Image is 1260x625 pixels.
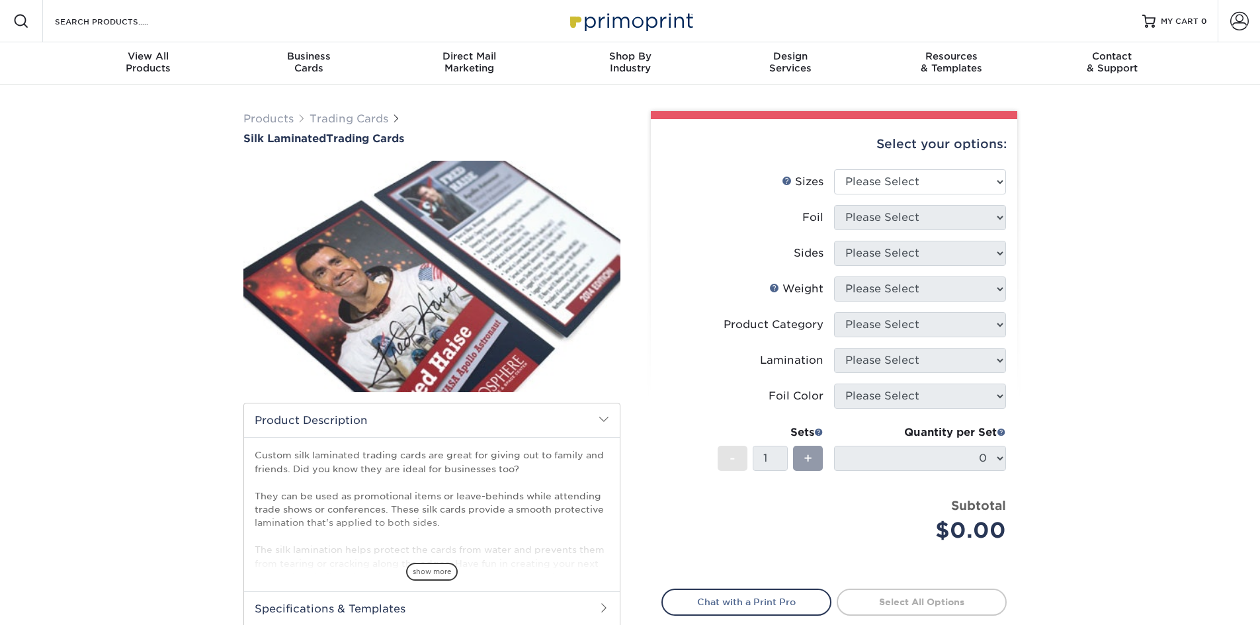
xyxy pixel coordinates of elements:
div: Product Category [724,317,823,333]
a: DesignServices [710,42,871,85]
a: Silk LaminatedTrading Cards [243,132,620,145]
a: Direct MailMarketing [389,42,550,85]
img: Silk Laminated 01 [243,146,620,407]
a: BusinessCards [228,42,389,85]
div: Cards [228,50,389,74]
a: Resources& Templates [871,42,1032,85]
img: Primoprint [564,7,696,35]
h1: Trading Cards [243,132,620,145]
span: View All [68,50,229,62]
span: Design [710,50,871,62]
div: & Support [1032,50,1193,74]
a: Products [243,112,294,125]
span: 0 [1201,17,1207,26]
div: Sets [718,425,823,440]
div: Sizes [782,174,823,190]
div: Weight [769,281,823,297]
span: Direct Mail [389,50,550,62]
div: Services [710,50,871,74]
div: Lamination [760,353,823,368]
span: MY CART [1161,16,1198,27]
a: Trading Cards [310,112,388,125]
a: Chat with a Print Pro [661,589,831,615]
div: Industry [550,50,710,74]
h2: Product Description [244,403,620,437]
p: Custom silk laminated trading cards are great for giving out to family and friends. Did you know ... [255,448,609,583]
span: Silk Laminated [243,132,326,145]
a: Contact& Support [1032,42,1193,85]
div: & Templates [871,50,1032,74]
div: Quantity per Set [834,425,1006,440]
div: Products [68,50,229,74]
a: Shop ByIndustry [550,42,710,85]
div: Marketing [389,50,550,74]
span: + [804,448,812,468]
div: Sides [794,245,823,261]
div: Foil Color [769,388,823,404]
span: - [730,448,735,468]
a: Select All Options [837,589,1007,615]
span: show more [406,563,458,581]
span: Business [228,50,389,62]
div: Select your options: [661,119,1007,169]
div: Foil [802,210,823,226]
input: SEARCH PRODUCTS..... [54,13,183,29]
span: Resources [871,50,1032,62]
span: Contact [1032,50,1193,62]
span: Shop By [550,50,710,62]
a: View AllProducts [68,42,229,85]
strong: Subtotal [951,498,1006,513]
div: $0.00 [844,515,1006,546]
